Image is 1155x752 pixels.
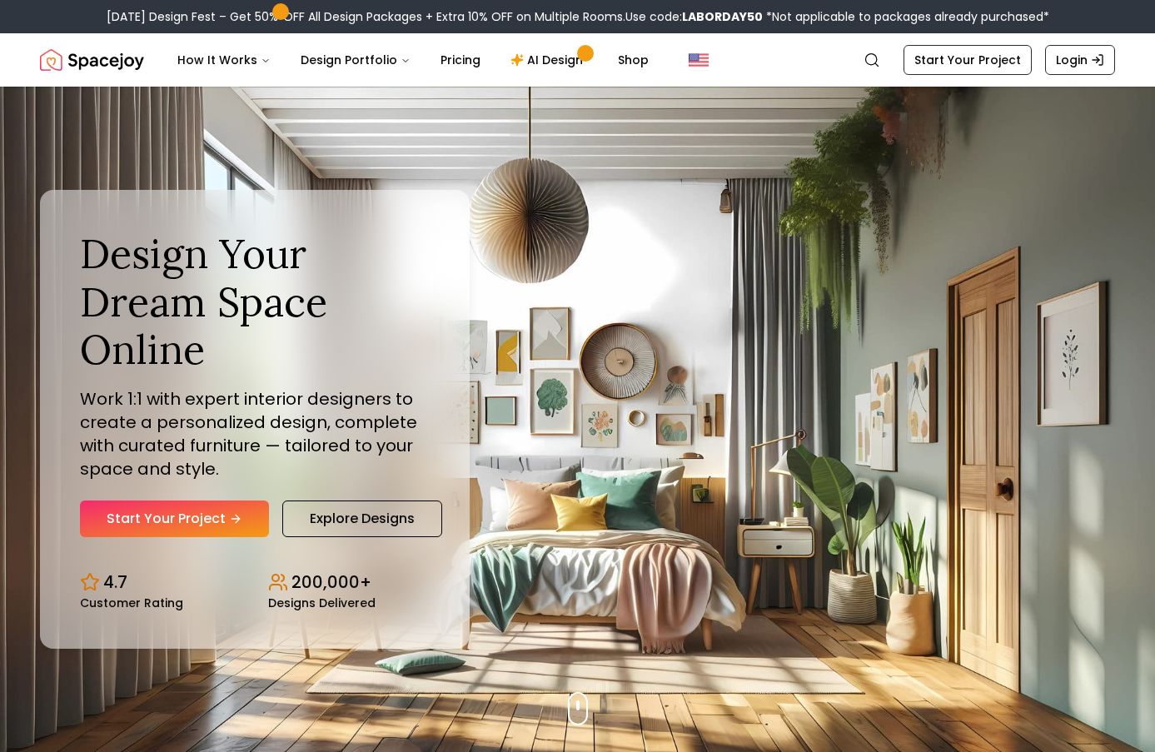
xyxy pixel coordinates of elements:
b: LABORDAY50 [682,8,763,25]
button: How It Works [164,43,284,77]
small: Designs Delivered [268,597,376,609]
a: Explore Designs [282,501,442,537]
a: Start Your Project [80,501,269,537]
a: Spacejoy [40,43,144,77]
button: Design Portfolio [287,43,424,77]
p: 4.7 [103,570,127,594]
h1: Design Your Dream Space Online [80,230,430,374]
p: 200,000+ [291,570,371,594]
a: Login [1045,45,1115,75]
a: AI Design [497,43,601,77]
div: Design stats [80,557,430,609]
p: Work 1:1 with expert interior designers to create a personalized design, complete with curated fu... [80,387,430,481]
nav: Main [164,43,662,77]
span: *Not applicable to packages already purchased* [763,8,1049,25]
small: Customer Rating [80,597,183,609]
img: Spacejoy Logo [40,43,144,77]
img: United States [689,50,709,70]
span: Use code: [625,8,763,25]
nav: Global [40,33,1115,87]
a: Shop [605,43,662,77]
a: Pricing [427,43,494,77]
div: [DATE] Design Fest – Get 50% OFF All Design Packages + Extra 10% OFF on Multiple Rooms. [107,8,1049,25]
a: Start Your Project [904,45,1032,75]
